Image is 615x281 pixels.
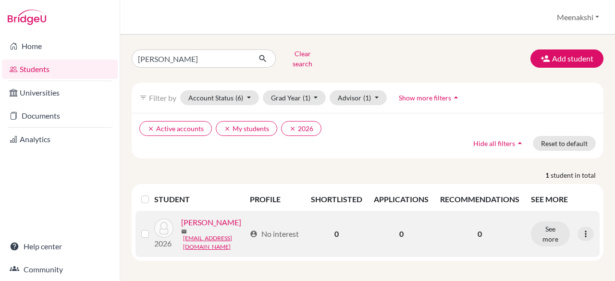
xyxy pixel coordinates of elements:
[533,136,596,151] button: Reset to default
[139,121,212,136] button: clearActive accounts
[132,49,251,68] input: Find student by name...
[2,106,118,125] a: Documents
[531,221,570,246] button: See more
[276,46,329,71] button: Clear search
[154,219,173,238] img: Fatiukhin, Daniel
[154,188,244,211] th: STUDENT
[139,94,147,101] i: filter_list
[250,230,258,238] span: account_circle
[154,238,173,249] p: 2026
[289,125,296,132] i: clear
[473,139,515,147] span: Hide all filters
[551,170,603,180] span: student in total
[281,121,321,136] button: clear2026
[263,90,326,105] button: Grad Year(1)
[2,237,118,256] a: Help center
[368,188,434,211] th: APPLICATIONS
[181,217,241,228] a: [PERSON_NAME]
[525,188,600,211] th: SEE MORE
[235,94,243,102] span: (6)
[181,229,187,234] span: mail
[553,8,603,26] button: Meenakshi
[2,130,118,149] a: Analytics
[545,170,551,180] strong: 1
[244,188,305,211] th: PROFILE
[330,90,387,105] button: Advisor(1)
[216,121,277,136] button: clearMy students
[440,228,519,240] p: 0
[368,211,434,257] td: 0
[305,211,368,257] td: 0
[434,188,525,211] th: RECOMMENDATIONS
[180,90,259,105] button: Account Status(6)
[303,94,310,102] span: (1)
[451,93,461,102] i: arrow_drop_up
[2,83,118,102] a: Universities
[515,138,525,148] i: arrow_drop_up
[465,136,533,151] button: Hide all filtersarrow_drop_up
[183,234,246,251] a: [EMAIL_ADDRESS][DOMAIN_NAME]
[224,125,231,132] i: clear
[8,10,46,25] img: Bridge-U
[2,37,118,56] a: Home
[250,228,299,240] div: No interest
[2,260,118,279] a: Community
[399,94,451,102] span: Show more filters
[148,125,154,132] i: clear
[530,49,603,68] button: Add student
[305,188,368,211] th: SHORTLISTED
[149,93,176,102] span: Filter by
[363,94,371,102] span: (1)
[2,60,118,79] a: Students
[391,90,469,105] button: Show more filtersarrow_drop_up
